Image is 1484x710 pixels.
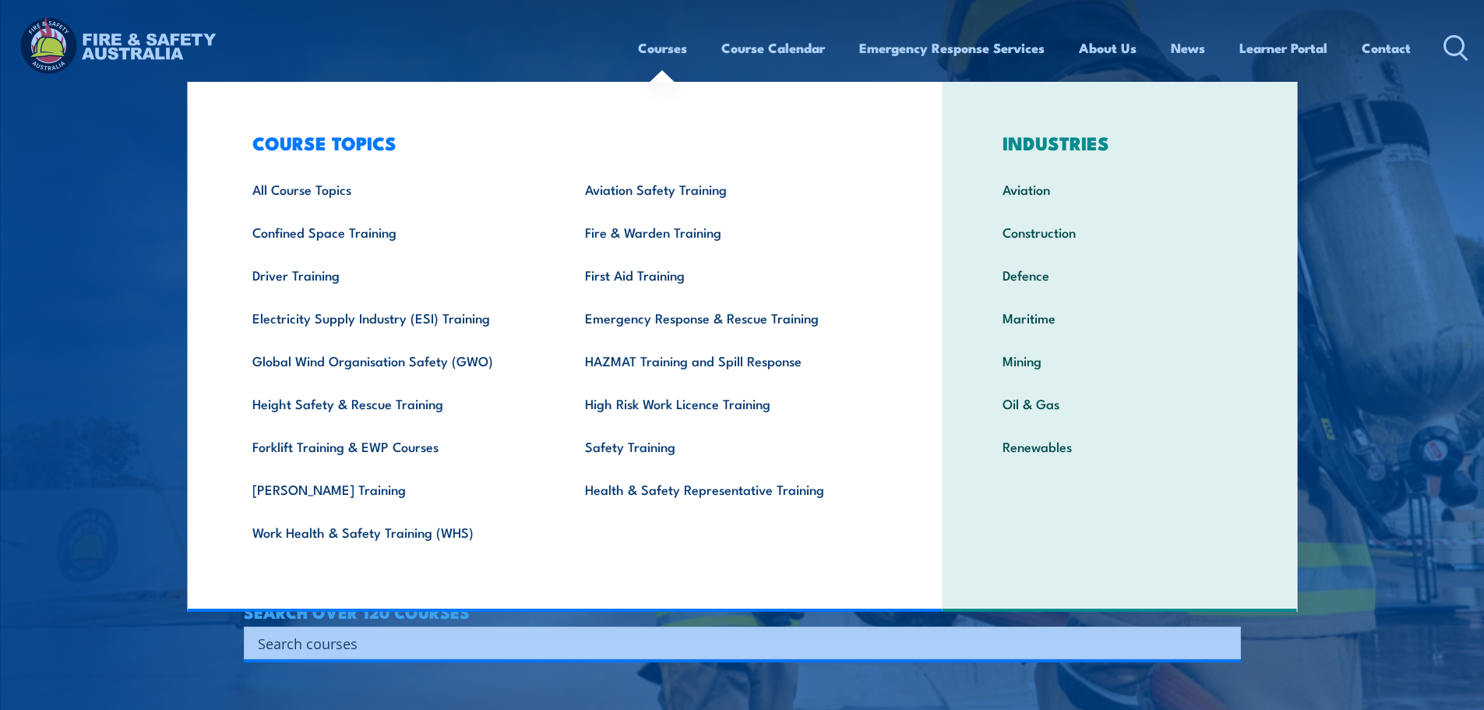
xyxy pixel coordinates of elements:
[721,27,825,69] a: Course Calendar
[561,382,894,425] a: High Risk Work Licence Training
[1362,27,1411,69] a: Contact
[228,468,561,510] a: [PERSON_NAME] Training
[228,253,561,296] a: Driver Training
[228,425,561,468] a: Forklift Training & EWP Courses
[978,132,1261,154] h3: INDUSTRIES
[978,425,1261,468] a: Renewables
[1214,632,1235,654] button: Search magnifier button
[978,339,1261,382] a: Mining
[561,210,894,253] a: Fire & Warden Training
[1171,27,1205,69] a: News
[228,296,561,339] a: Electricity Supply Industry (ESI) Training
[978,382,1261,425] a: Oil & Gas
[561,339,894,382] a: HAZMAT Training and Spill Response
[228,132,894,154] h3: COURSE TOPICS
[1239,27,1327,69] a: Learner Portal
[978,253,1261,296] a: Defence
[228,339,561,382] a: Global Wind Organisation Safety (GWO)
[258,631,1207,655] input: Search input
[978,168,1261,210] a: Aviation
[561,253,894,296] a: First Aid Training
[978,210,1261,253] a: Construction
[244,603,1241,620] h4: SEARCH OVER 120 COURSES
[261,632,1210,654] form: Search form
[561,296,894,339] a: Emergency Response & Rescue Training
[638,27,687,69] a: Courses
[561,168,894,210] a: Aviation Safety Training
[228,168,561,210] a: All Course Topics
[228,510,561,553] a: Work Health & Safety Training (WHS)
[1079,27,1137,69] a: About Us
[228,382,561,425] a: Height Safety & Rescue Training
[561,468,894,510] a: Health & Safety Representative Training
[561,425,894,468] a: Safety Training
[228,210,561,253] a: Confined Space Training
[859,27,1045,69] a: Emergency Response Services
[978,296,1261,339] a: Maritime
